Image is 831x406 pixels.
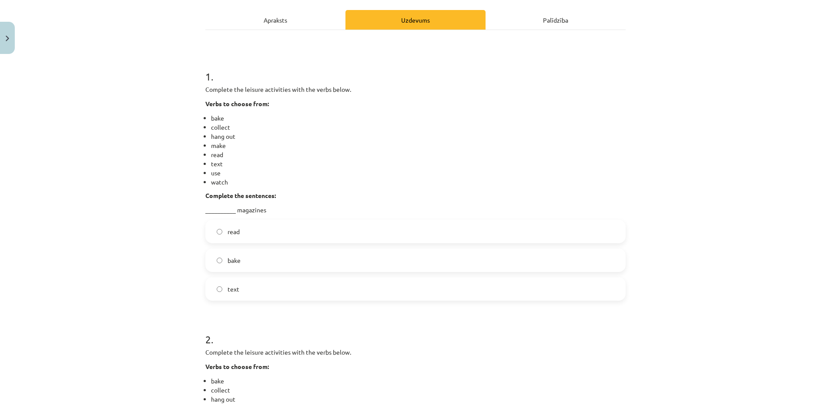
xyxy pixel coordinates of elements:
span: read [228,227,240,236]
div: Uzdevums [345,10,486,30]
li: use [211,168,626,178]
li: hang out [211,132,626,141]
div: Palīdzība [486,10,626,30]
span: text [228,285,239,294]
li: read [211,150,626,159]
input: bake [217,258,222,263]
strong: Complete the sentences: [205,191,276,199]
p: __________ magazines [205,205,626,215]
strong: Verbs to choose from: [205,362,269,370]
li: hang out [211,395,626,404]
span: bake [228,256,241,265]
li: bake [211,376,626,386]
li: collect [211,123,626,132]
img: icon-close-lesson-0947bae3869378f0d4975bcd49f059093ad1ed9edebbc8119c70593378902aed.svg [6,36,9,41]
p: Complete the leisure activities with the verbs below. [205,348,626,357]
input: read [217,229,222,235]
div: Apraksts [205,10,345,30]
input: text [217,286,222,292]
li: make [211,141,626,150]
li: bake [211,114,626,123]
strong: Verbs to choose from: [205,100,269,107]
p: Complete the leisure activities with the verbs below. [205,85,626,94]
li: text [211,159,626,168]
h1: 1 . [205,55,626,82]
li: watch [211,178,626,187]
li: collect [211,386,626,395]
h1: 2 . [205,318,626,345]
